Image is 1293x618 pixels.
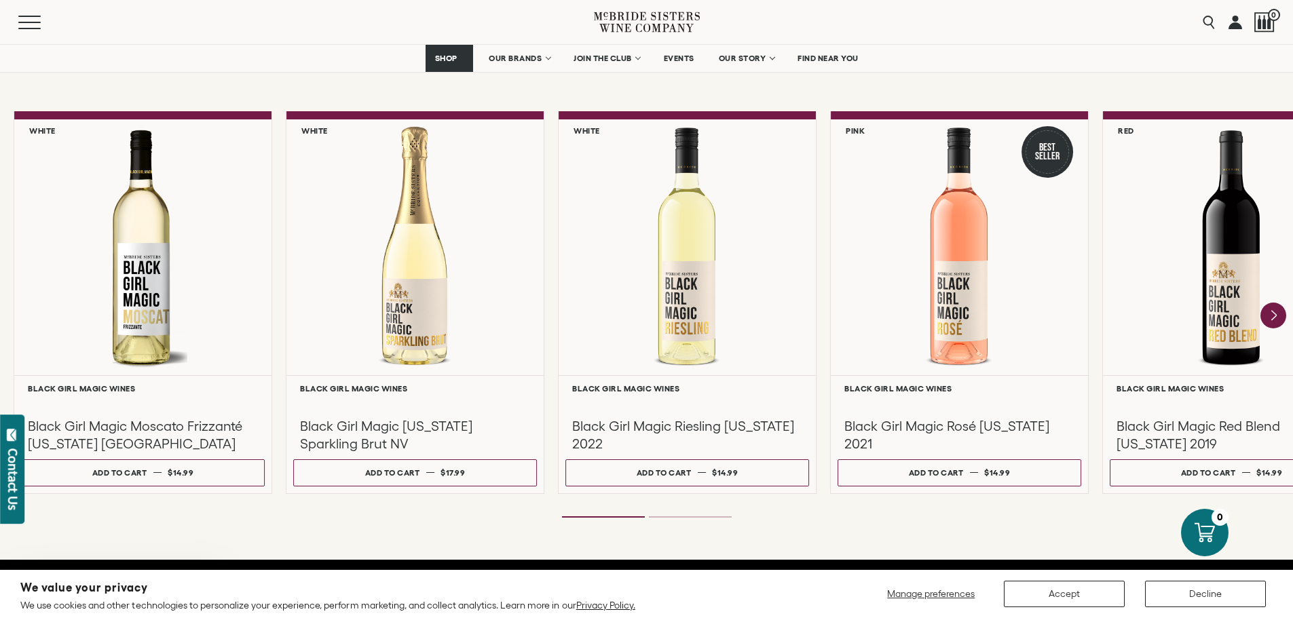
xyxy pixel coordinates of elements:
[576,600,635,611] a: Privacy Policy.
[984,468,1010,477] span: $14.99
[1256,468,1282,477] span: $14.99
[1145,581,1266,607] button: Decline
[1118,126,1134,135] h6: Red
[887,588,975,599] span: Manage preferences
[1212,509,1229,526] div: 0
[798,54,859,63] span: FIND NEAR YOU
[489,54,542,63] span: OUR BRANDS
[565,45,648,72] a: JOIN THE CLUB
[301,126,328,135] h6: White
[909,463,964,482] div: Add to cart
[1268,9,1280,21] span: 0
[1004,581,1125,607] button: Accept
[637,463,692,482] div: Add to cart
[649,516,732,518] li: Page dot 2
[28,417,258,452] h3: Black Girl Magic Moscato Frizzanté [US_STATE] [GEOGRAPHIC_DATA]
[18,16,67,29] button: Mobile Menu Trigger
[28,384,258,393] h6: Black Girl Magic Wines
[830,111,1089,494] a: Pink Best Seller Black Girl Magic Rosé California Black Girl Magic Wines Black Girl Magic Rosé [U...
[664,54,694,63] span: EVENTS
[1181,463,1236,482] div: Add to cart
[572,384,802,393] h6: Black Girl Magic Wines
[300,417,530,452] h3: Black Girl Magic [US_STATE] Sparkling Brut NV
[1260,303,1286,328] button: Next
[558,111,817,494] a: White Black Girl Magic Riesling California Black Girl Magic Wines Black Girl Magic Riesling [US_S...
[480,45,558,72] a: OUR BRANDS
[20,599,635,611] p: We use cookies and other technologies to personalize your experience, perform marketing, and coll...
[14,111,272,494] a: White Black Girl Magic Moscato Frizzanté California NV Black Girl Magic Wines Black Girl Magic Mo...
[879,581,983,607] button: Manage preferences
[426,45,473,72] a: SHOP
[365,463,420,482] div: Add to cart
[844,384,1074,393] h6: Black Girl Magic Wines
[574,126,600,135] h6: White
[441,468,465,477] span: $17.99
[92,463,147,482] div: Add to cart
[844,417,1074,452] h3: Black Girl Magic Rosé [US_STATE] 2021
[434,54,457,63] span: SHOP
[712,468,738,477] span: $14.99
[286,111,544,494] a: White Black Girl Magic California Sparkling Brut Black Girl Magic Wines Black Girl Magic [US_STAT...
[20,582,635,594] h2: We value your privacy
[293,459,537,486] button: Add to cart $17.99
[846,126,865,135] h6: Pink
[572,417,802,452] h3: Black Girl Magic Riesling [US_STATE] 2022
[29,126,56,135] h6: White
[838,459,1081,486] button: Add to cart $14.99
[565,459,809,486] button: Add to cart $14.99
[789,45,867,72] a: FIND NEAR YOU
[655,45,703,72] a: EVENTS
[6,448,20,510] div: Contact Us
[719,54,766,63] span: OUR STORY
[574,54,632,63] span: JOIN THE CLUB
[21,459,265,486] button: Add to cart $14.99
[562,516,645,518] li: Page dot 1
[710,45,783,72] a: OUR STORY
[168,468,193,477] span: $14.99
[300,384,530,393] h6: Black Girl Magic Wines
